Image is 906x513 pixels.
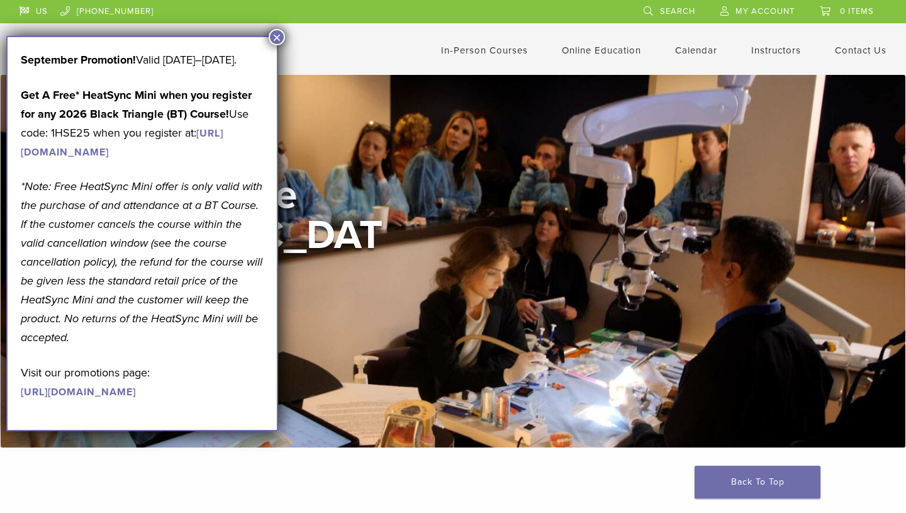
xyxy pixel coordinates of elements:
a: In-Person Courses [441,45,528,56]
span: 0 items [840,6,874,16]
em: *Note: Free HeatSync Mini offer is only valid with the purchase of and attendance at a BT Course.... [21,179,262,344]
a: [URL][DOMAIN_NAME] [21,127,223,159]
strong: Get A Free* HeatSync Mini when you register for any 2026 Black Triangle (BT) Course! [21,88,252,121]
span: Search [660,6,695,16]
p: Valid [DATE]–[DATE]. [21,50,264,69]
p: Visit our promotions page: [21,363,264,401]
p: Use code: 1HSE25 when you register at: [21,86,264,161]
a: Instructors [751,45,801,56]
b: September Promotion! [21,53,136,67]
button: Close [269,29,285,45]
a: [URL][DOMAIN_NAME] [21,386,136,398]
a: Online Education [562,45,641,56]
a: Back To Top [695,466,820,499]
a: Contact Us [835,45,886,56]
span: My Account [735,6,795,16]
a: Calendar [675,45,717,56]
